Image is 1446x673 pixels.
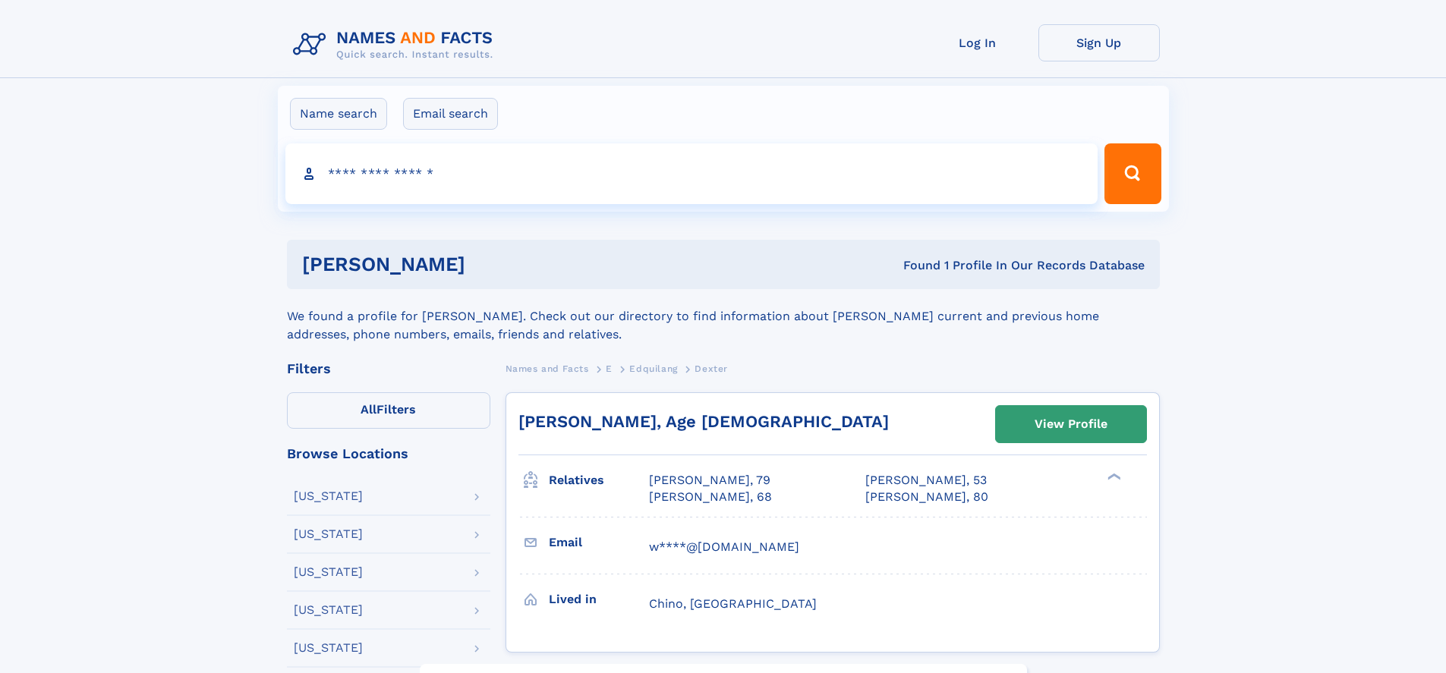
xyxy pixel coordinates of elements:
[294,528,363,540] div: [US_STATE]
[606,359,613,378] a: E
[917,24,1038,61] a: Log In
[1104,143,1161,204] button: Search Button
[361,402,376,417] span: All
[649,596,817,611] span: Chino, [GEOGRAPHIC_DATA]
[287,447,490,461] div: Browse Locations
[518,412,889,431] a: [PERSON_NAME], Age [DEMOGRAPHIC_DATA]
[606,363,613,374] span: E
[403,98,498,130] label: Email search
[865,472,987,489] a: [PERSON_NAME], 53
[287,289,1160,344] div: We found a profile for [PERSON_NAME]. Check out our directory to find information about [PERSON_N...
[294,490,363,502] div: [US_STATE]
[549,587,649,612] h3: Lived in
[287,392,490,429] label: Filters
[1038,24,1160,61] a: Sign Up
[649,472,770,489] a: [PERSON_NAME], 79
[549,530,649,555] h3: Email
[290,98,387,130] label: Name search
[506,359,589,378] a: Names and Facts
[629,363,677,374] span: Edquilang
[294,604,363,616] div: [US_STATE]
[294,642,363,654] div: [US_STATE]
[549,467,649,493] h3: Relatives
[302,255,685,274] h1: [PERSON_NAME]
[629,359,677,378] a: Edquilang
[865,489,988,505] a: [PERSON_NAME], 80
[695,363,728,374] span: Dexter
[996,406,1146,442] a: View Profile
[287,362,490,376] div: Filters
[294,566,363,578] div: [US_STATE]
[287,24,506,65] img: Logo Names and Facts
[1104,472,1122,482] div: ❯
[285,143,1098,204] input: search input
[649,489,772,505] a: [PERSON_NAME], 68
[684,257,1145,274] div: Found 1 Profile In Our Records Database
[1035,407,1107,442] div: View Profile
